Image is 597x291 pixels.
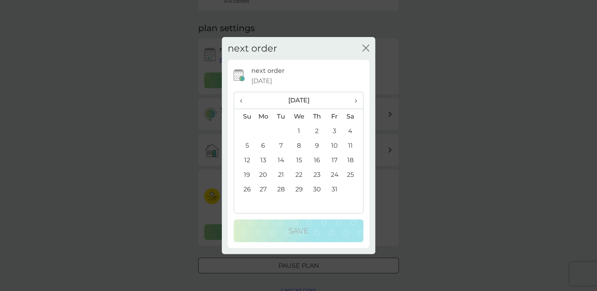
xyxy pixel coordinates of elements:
[343,138,363,153] td: 11
[254,138,272,153] td: 6
[254,109,272,124] th: Mo
[343,167,363,182] td: 25
[254,153,272,167] td: 13
[290,167,308,182] td: 22
[308,109,326,124] th: Th
[326,109,343,124] th: Fr
[290,109,308,124] th: We
[234,109,254,124] th: Su
[343,124,363,138] td: 4
[272,153,290,167] td: 14
[234,138,254,153] td: 5
[308,124,326,138] td: 2
[326,124,343,138] td: 3
[343,109,363,124] th: Sa
[272,109,290,124] th: Tu
[326,167,343,182] td: 24
[254,92,343,109] th: [DATE]
[228,43,277,54] h2: next order
[326,153,343,167] td: 17
[251,76,272,86] span: [DATE]
[349,92,357,109] span: ›
[234,182,254,196] td: 26
[234,219,363,242] button: Save
[290,138,308,153] td: 8
[308,153,326,167] td: 16
[272,138,290,153] td: 7
[251,66,284,76] p: next order
[308,182,326,196] td: 30
[326,138,343,153] td: 10
[254,167,272,182] td: 20
[308,138,326,153] td: 9
[308,167,326,182] td: 23
[343,153,363,167] td: 18
[326,182,343,196] td: 31
[290,124,308,138] td: 1
[240,92,248,109] span: ‹
[290,182,308,196] td: 29
[290,153,308,167] td: 15
[254,182,272,196] td: 27
[272,182,290,196] td: 28
[288,224,309,237] p: Save
[234,167,254,182] td: 19
[272,167,290,182] td: 21
[234,153,254,167] td: 12
[362,44,369,53] button: close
